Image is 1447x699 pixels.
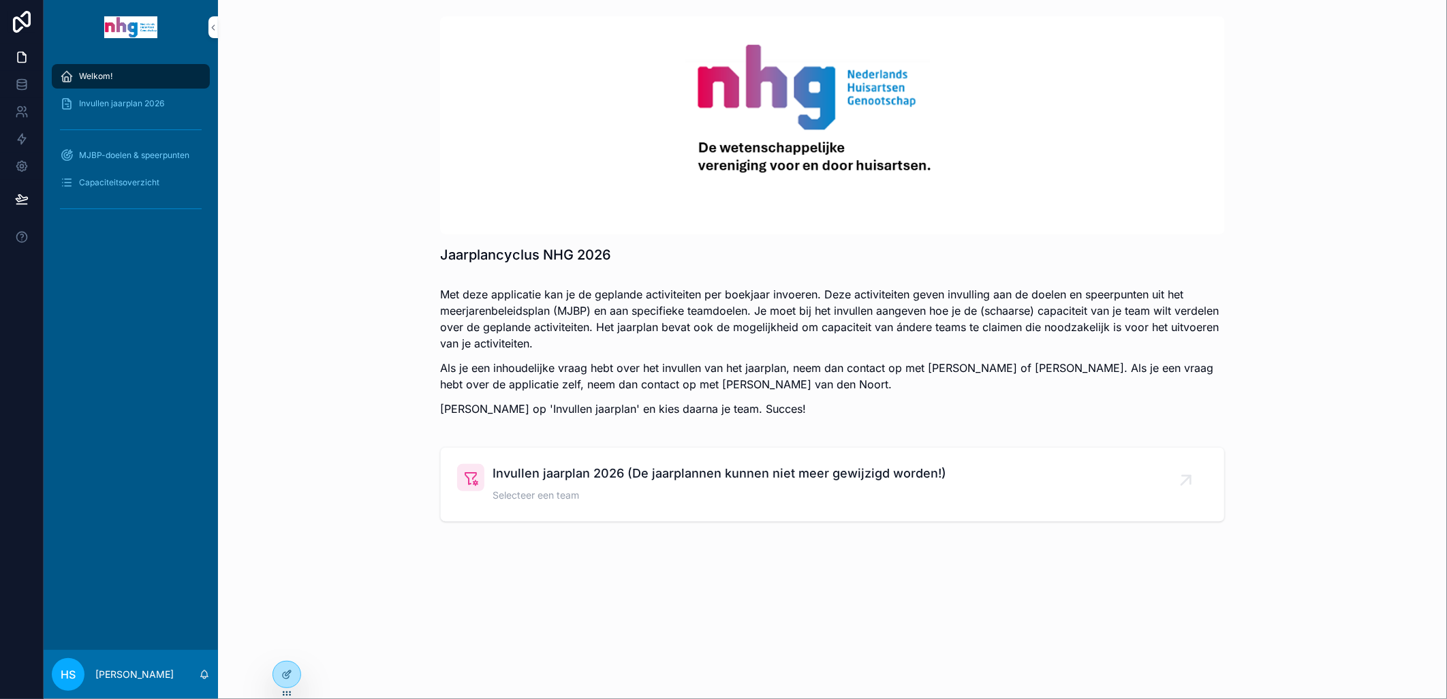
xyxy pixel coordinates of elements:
p: [PERSON_NAME] op 'Invullen jaarplan' en kies daarna je team. Succes! [440,401,1225,417]
span: MJBP-doelen & speerpunten [79,150,189,161]
a: Invullen jaarplan 2026 (De jaarplannen kunnen niet meer gewijzigd worden!)Selecteer een team [441,448,1224,521]
span: Capaciteitsoverzicht [79,177,159,188]
a: MJBP-doelen & speerpunten [52,143,210,168]
span: Invullen jaarplan 2026 (De jaarplannen kunnen niet meer gewijzigd worden!) [493,464,946,483]
span: Invullen jaarplan 2026 [79,98,164,109]
p: Als je een inhoudelijke vraag hebt over het invullen van het jaarplan, neem dan contact op met [P... [440,360,1225,392]
p: Met deze applicatie kan je de geplande activiteiten per boekjaar invoeren. Deze activiteiten geve... [440,286,1225,352]
img: App logo [104,16,157,38]
h1: Jaarplancyclus NHG 2026 [440,245,611,264]
a: Welkom! [52,64,210,89]
a: Invullen jaarplan 2026 [52,91,210,116]
span: Welkom! [79,71,112,82]
div: scrollable content [44,55,218,237]
a: Capaciteitsoverzicht [52,170,210,195]
span: HS [61,666,76,683]
span: Selecteer een team [493,488,946,502]
p: [PERSON_NAME] [95,668,174,681]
